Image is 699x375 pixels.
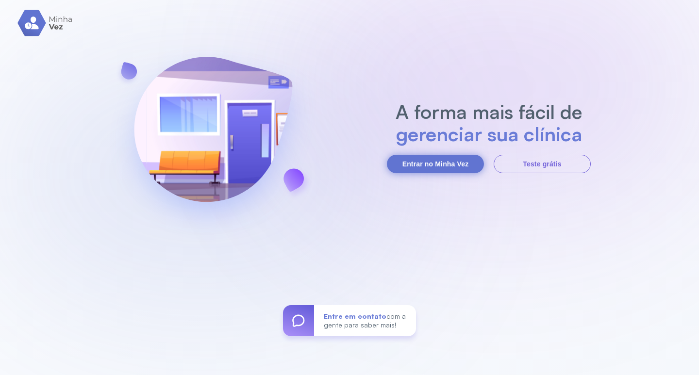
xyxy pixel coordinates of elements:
span: Entre em contato [324,312,386,320]
button: Entrar no Minha Vez [387,155,484,173]
img: logo.svg [17,10,73,36]
h2: A forma mais fácil de [391,100,587,123]
a: Entre em contatocom a gente para saber mais! [283,305,416,336]
img: banner-login.svg [108,31,318,242]
div: com a gente para saber mais! [314,305,416,336]
button: Teste grátis [494,155,591,173]
h2: gerenciar sua clínica [391,123,587,145]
